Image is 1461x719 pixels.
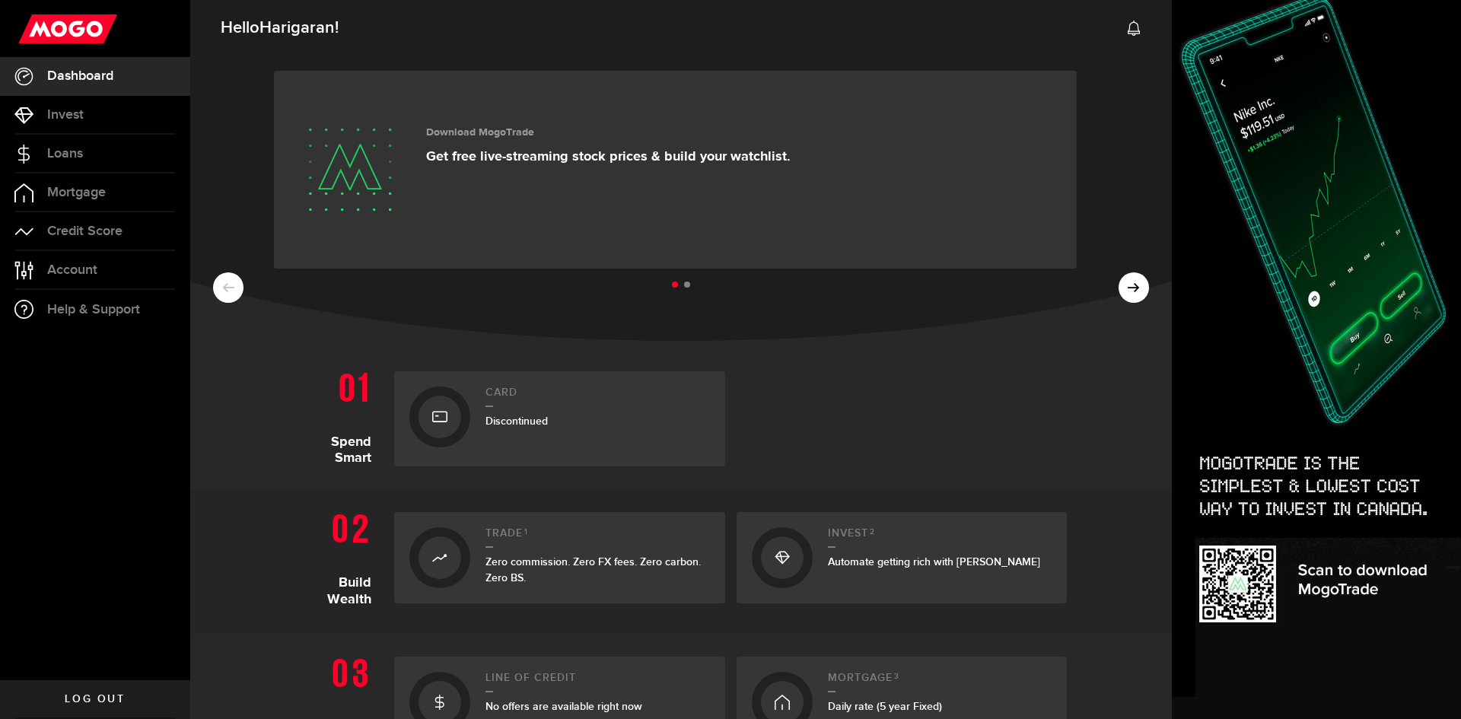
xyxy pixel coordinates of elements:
[47,224,123,238] span: Credit Score
[828,672,1052,692] h2: Mortgage
[47,186,106,199] span: Mortgage
[894,672,899,681] sup: 3
[870,527,875,536] sup: 2
[426,148,791,165] p: Get free live-streaming stock prices & build your watchlist.
[828,527,1052,548] h2: Invest
[524,527,528,536] sup: 1
[737,512,1068,603] a: Invest2Automate getting rich with [PERSON_NAME]
[485,555,701,584] span: Zero commission. Zero FX fees. Zero carbon. Zero BS.
[295,364,383,466] h1: Spend Smart
[47,69,113,83] span: Dashboard
[47,147,83,161] span: Loans
[426,126,791,139] h3: Download MogoTrade
[394,371,725,466] a: CardDiscontinued
[485,527,710,548] h2: Trade
[828,555,1040,568] span: Automate getting rich with [PERSON_NAME]
[394,512,725,603] a: Trade1Zero commission. Zero FX fees. Zero carbon. Zero BS.
[295,504,383,611] h1: Build Wealth
[47,108,84,122] span: Invest
[259,17,335,38] span: Harigaran
[221,12,339,44] span: Hello !
[65,694,125,705] span: Log out
[47,303,140,317] span: Help & Support
[485,700,642,713] span: No offers are available right now
[485,387,710,407] h2: Card
[274,71,1077,269] a: Download MogoTrade Get free live-streaming stock prices & build your watchlist.
[485,415,548,428] span: Discontinued
[47,263,97,277] span: Account
[828,700,942,713] span: Daily rate (5 year Fixed)
[485,672,710,692] h2: Line of credit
